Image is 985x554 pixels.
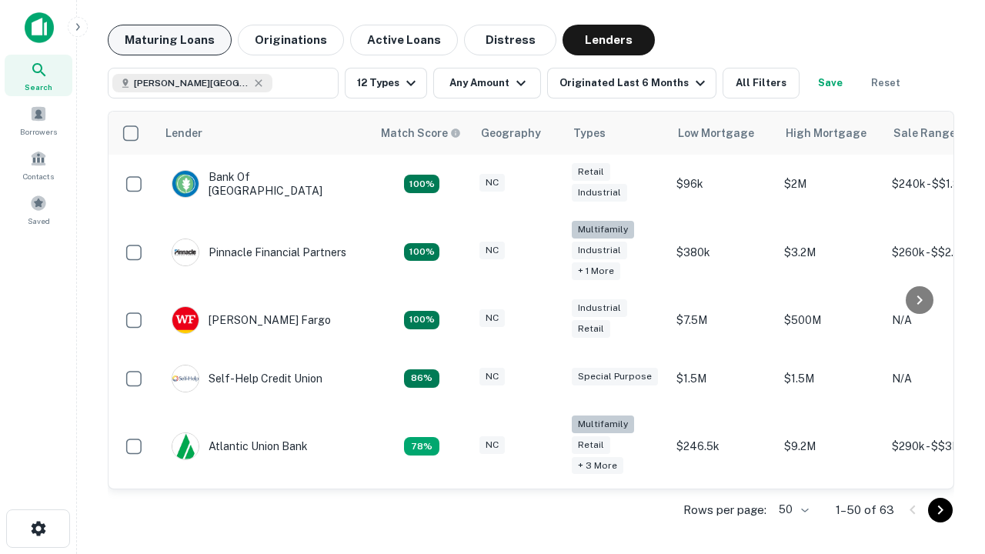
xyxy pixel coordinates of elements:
[669,112,776,155] th: Low Mortgage
[156,112,372,155] th: Lender
[238,25,344,55] button: Originations
[472,112,564,155] th: Geography
[172,307,199,333] img: picture
[5,144,72,185] a: Contacts
[108,25,232,55] button: Maturing Loans
[723,68,800,98] button: All Filters
[806,68,855,98] button: Save your search to get updates of matches that match your search criteria.
[172,239,199,265] img: picture
[836,501,894,519] p: 1–50 of 63
[381,125,461,142] div: Capitalize uses an advanced AI algorithm to match your search with the best lender. The match sco...
[776,408,884,486] td: $9.2M
[404,175,439,193] div: Matching Properties: 14, hasApolloMatch: undefined
[928,498,953,522] button: Go to next page
[172,365,199,392] img: picture
[350,25,458,55] button: Active Loans
[372,112,472,155] th: Capitalize uses an advanced AI algorithm to match your search with the best lender. The match sco...
[572,242,627,259] div: Industrial
[669,213,776,291] td: $380k
[165,124,202,142] div: Lender
[5,55,72,96] a: Search
[172,239,346,266] div: Pinnacle Financial Partners
[479,309,505,327] div: NC
[572,368,658,385] div: Special Purpose
[404,311,439,329] div: Matching Properties: 14, hasApolloMatch: undefined
[559,74,710,92] div: Originated Last 6 Months
[479,368,505,385] div: NC
[669,291,776,349] td: $7.5M
[564,112,669,155] th: Types
[134,76,249,90] span: [PERSON_NAME][GEOGRAPHIC_DATA], [GEOGRAPHIC_DATA]
[669,349,776,408] td: $1.5M
[172,306,331,334] div: [PERSON_NAME] Fargo
[563,25,655,55] button: Lenders
[481,124,541,142] div: Geography
[464,25,556,55] button: Distress
[25,12,54,43] img: capitalize-icon.png
[479,242,505,259] div: NC
[28,215,50,227] span: Saved
[172,433,199,459] img: picture
[861,68,910,98] button: Reset
[479,174,505,192] div: NC
[893,124,956,142] div: Sale Range
[5,99,72,141] a: Borrowers
[572,221,634,239] div: Multifamily
[776,213,884,291] td: $3.2M
[776,112,884,155] th: High Mortgage
[572,184,627,202] div: Industrial
[23,170,54,182] span: Contacts
[776,349,884,408] td: $1.5M
[172,365,322,392] div: Self-help Credit Union
[572,457,623,475] div: + 3 more
[404,369,439,388] div: Matching Properties: 11, hasApolloMatch: undefined
[572,436,610,454] div: Retail
[908,382,985,456] iframe: Chat Widget
[25,81,52,93] span: Search
[572,320,610,338] div: Retail
[404,437,439,456] div: Matching Properties: 10, hasApolloMatch: undefined
[404,243,439,262] div: Matching Properties: 23, hasApolloMatch: undefined
[669,408,776,486] td: $246.5k
[669,155,776,213] td: $96k
[172,170,356,198] div: Bank Of [GEOGRAPHIC_DATA]
[172,432,308,460] div: Atlantic Union Bank
[683,501,766,519] p: Rows per page:
[572,299,627,317] div: Industrial
[572,262,620,280] div: + 1 more
[547,68,716,98] button: Originated Last 6 Months
[381,125,458,142] h6: Match Score
[5,189,72,230] a: Saved
[20,125,57,138] span: Borrowers
[172,171,199,197] img: picture
[678,124,754,142] div: Low Mortgage
[773,499,811,521] div: 50
[479,436,505,454] div: NC
[776,155,884,213] td: $2M
[572,415,634,433] div: Multifamily
[345,68,427,98] button: 12 Types
[573,124,606,142] div: Types
[776,291,884,349] td: $500M
[786,124,866,142] div: High Mortgage
[572,163,610,181] div: Retail
[433,68,541,98] button: Any Amount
